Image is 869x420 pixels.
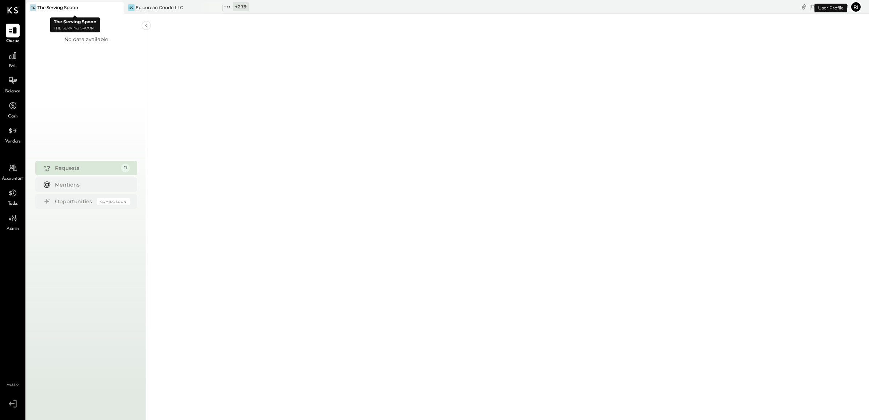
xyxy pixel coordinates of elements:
p: The Serving Spoon [54,25,96,32]
div: Epicurean Condo LLC [136,4,183,11]
span: Accountant [2,176,24,182]
div: Coming Soon [97,198,130,205]
div: User Profile [814,4,847,12]
span: Vendors [5,139,21,145]
b: The Serving Spoon [54,19,96,24]
div: Mentions [55,181,126,188]
a: Tasks [0,186,25,207]
span: Cash [8,113,17,120]
div: copy link [800,3,808,11]
div: TS [30,4,36,11]
div: Opportunities [55,198,93,205]
div: The Serving Spoon [37,4,78,11]
div: + 279 [233,2,249,11]
span: Admin [7,226,19,232]
a: Cash [0,99,25,120]
a: P&L [0,49,25,70]
a: Admin [0,211,25,232]
span: Tasks [8,201,18,207]
span: Queue [6,38,20,45]
div: [DATE] [809,3,848,10]
div: 11 [121,164,130,172]
a: Vendors [0,124,25,145]
div: No data available [64,36,108,43]
div: Requests [55,164,117,172]
span: P&L [9,63,17,70]
a: Accountant [0,161,25,182]
button: Ri [850,1,862,13]
a: Balance [0,74,25,95]
div: EC [128,4,135,11]
a: Queue [0,24,25,45]
span: Balance [5,88,20,95]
